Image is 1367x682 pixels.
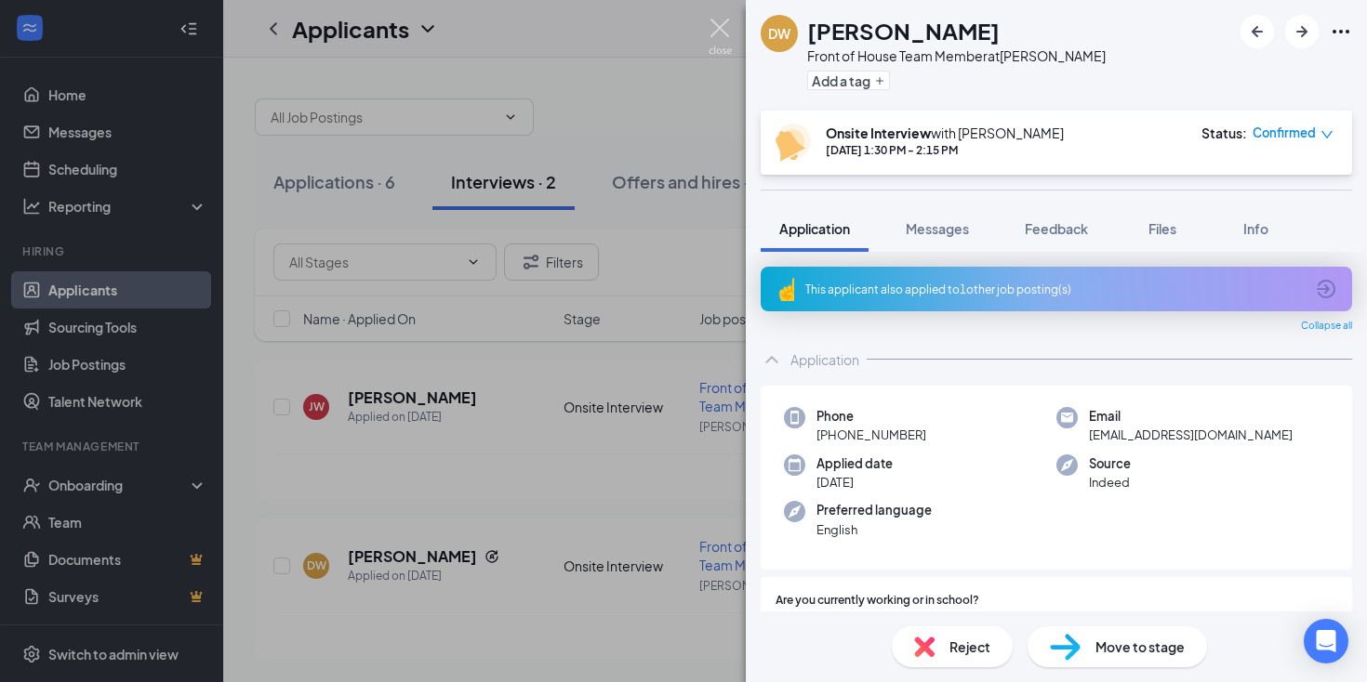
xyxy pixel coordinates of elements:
[1321,128,1334,141] span: down
[761,348,783,371] svg: ChevronUp
[1246,20,1268,43] svg: ArrowLeftNew
[1148,220,1176,237] span: Files
[1291,20,1313,43] svg: ArrowRight
[816,520,932,539] span: English
[826,142,1064,158] div: [DATE] 1:30 PM - 2:15 PM
[816,454,893,473] span: Applied date
[807,71,890,90] button: PlusAdd a tag
[874,75,885,86] svg: Plus
[805,282,1304,297] div: This applicant also applied to 1 other job posting(s)
[1253,124,1316,142] span: Confirmed
[790,350,859,369] div: Application
[1025,220,1088,237] span: Feedback
[1089,473,1131,492] span: Indeed
[816,501,932,519] span: Preferred language
[1285,15,1319,48] button: ArrowRight
[906,220,969,237] span: Messages
[1089,426,1293,444] span: [EMAIL_ADDRESS][DOMAIN_NAME]
[1095,636,1185,657] span: Move to stage
[1304,619,1348,663] div: Open Intercom Messenger
[1201,124,1247,142] div: Status :
[1243,220,1268,237] span: Info
[1089,407,1293,426] span: Email
[768,24,790,43] div: DW
[807,46,1106,65] div: Front of House Team Member at [PERSON_NAME]
[816,407,926,426] span: Phone
[807,15,1000,46] h1: [PERSON_NAME]
[1301,319,1352,334] span: Collapse all
[1330,20,1352,43] svg: Ellipses
[779,220,850,237] span: Application
[949,636,990,657] span: Reject
[1241,15,1274,48] button: ArrowLeftNew
[1089,454,1131,473] span: Source
[1315,278,1337,300] svg: ArrowCircle
[826,124,1064,142] div: with [PERSON_NAME]
[816,473,893,492] span: [DATE]
[776,592,979,610] span: Are you currently working or in school?
[816,426,926,444] span: [PHONE_NUMBER]
[826,125,931,141] b: Onsite Interview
